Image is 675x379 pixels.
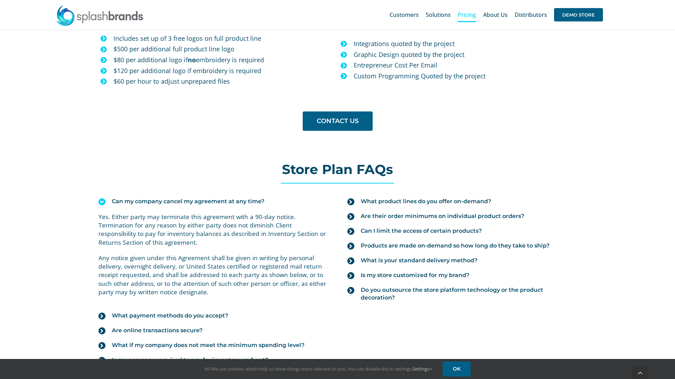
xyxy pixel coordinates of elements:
a: Settings [412,366,432,372]
span: Solutions [426,12,451,18]
span: DEMO STORE [554,8,603,21]
p: Yes. Either party may terminate this agreement with a 90-day notice. Termination for any reason b... [98,212,328,246]
span: Customers [390,12,419,18]
nav: Main Menu Sticky [390,4,603,26]
span: About Us [483,12,508,18]
span: Can I limit the access of certain products? [361,227,482,235]
a: DEMO STORE [554,4,603,26]
a: What payment methods do you accept? [98,308,328,323]
b: no [188,56,196,64]
a: CONTACT US [303,111,373,131]
p: Integrations quoted by the project [354,38,584,49]
a: Are their order minimums on individual product orders? [347,209,577,224]
span: Pricing [458,12,476,18]
a: Customers [390,4,419,26]
span: Are their order minimums on individual product orders? [361,212,524,220]
p: $80 per additional logo if embroidery is required [114,54,333,65]
a: Are online transactions secure? [98,323,328,338]
span: Are online transactions secure? [112,327,202,334]
a: Is my store customized for my brand? [347,268,577,283]
span: What product lines do you offer on-demand? [361,198,491,205]
h2: Store Plan FAQs [91,162,584,176]
a: Is my company required to pay for inventory up front? [98,353,328,367]
a: Can I limit the access of certain products? [347,224,577,238]
a: Pricing [458,4,476,26]
p: Custom Programming Quoted by the project [354,71,584,82]
a: Distributors [515,4,547,26]
a: What if my company does not meet the minimum spending level? [98,338,328,353]
span: Hi! We use cookies, which help us show things more relevant to you. You can disable this in setti... [205,366,432,372]
a: Can my company cancel my agreement at any time? [98,194,328,209]
span: Can my company cancel my agreement at any time? [112,198,264,205]
span: Is my store customized for my brand? [361,271,469,279]
p: Graphic Design quoted by the project [354,49,584,60]
a: OK [443,361,471,377]
span: What if my company does not meet the minimum spending level? [112,341,304,349]
img: SplashBrands.com Logo [56,5,144,26]
span: What payment methods do you accept? [112,312,228,320]
span: CONTACT US [317,117,359,125]
span: What is your standard delivery method? [361,257,477,264]
a: Do you outsource the store platform technology or the product decoration? [347,283,577,305]
a: Products are made on-demand so how long do they take to ship? [347,238,577,253]
p: $60 per hour to adjust unprepared files [114,76,333,87]
span: Is my company required to pay for inventory up front? [112,356,268,364]
span: Do you outsource the store platform technology or the product decoration? [361,286,577,302]
p: $500 per additional full product line logo [114,44,333,54]
a: What is your standard delivery method? [347,253,577,268]
span: Products are made on-demand so how long do they take to ship? [361,242,549,250]
p: Includes set up of 3 free logos on full product line [114,33,333,44]
p: Any notice given under this Agreement shall be given in writing by personal delivery, overnight d... [98,253,328,296]
p: Entrepreneur Cost Per Email [354,60,584,71]
span: Distributors [515,12,547,18]
a: What product lines do you offer on-demand? [347,194,577,209]
p: $120 per additional logo if embroidery is required [114,65,333,76]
